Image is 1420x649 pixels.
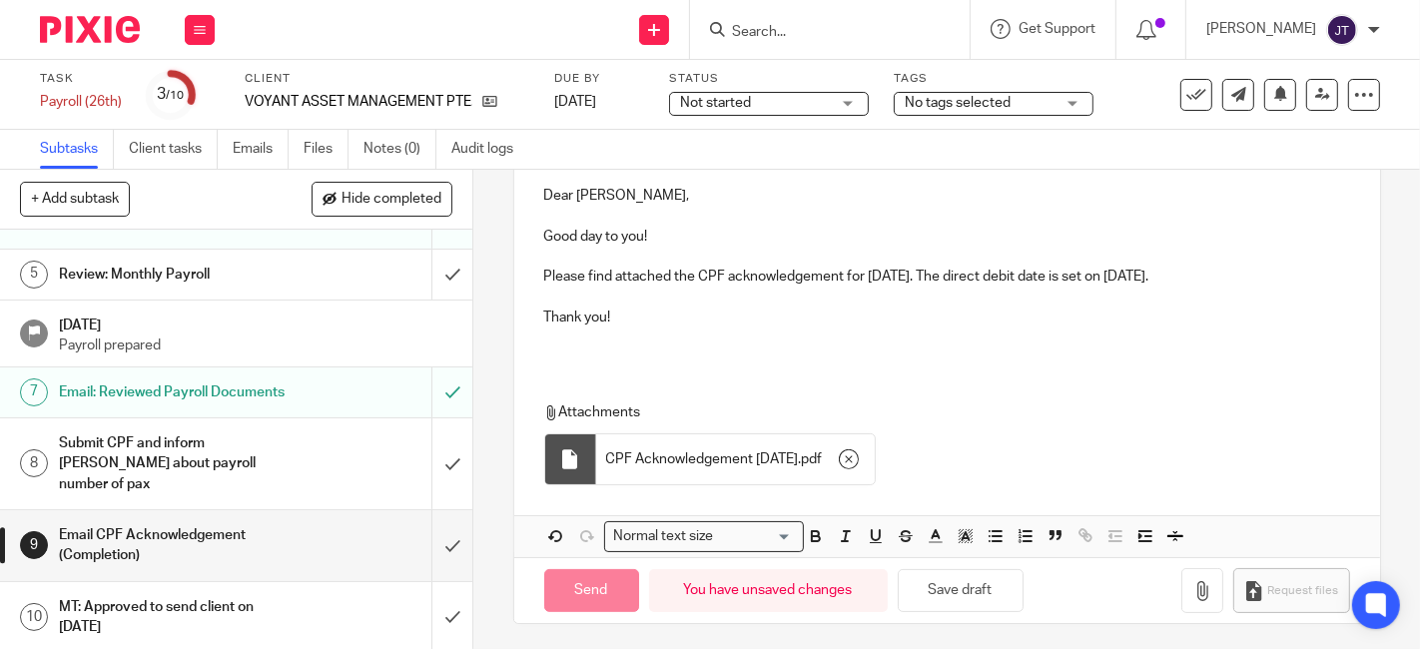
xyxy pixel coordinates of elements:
span: CPF Acknowledgement [DATE] [606,449,799,469]
div: 10 [20,603,48,631]
a: Notes (0) [363,130,436,169]
p: Please find attached the CPF acknowledgement for [DATE]. The direct debit date is set on [DATE]. [544,267,1350,287]
span: [DATE] [554,95,596,109]
img: Pixie [40,16,140,43]
p: Dear [PERSON_NAME], [544,186,1350,206]
div: You have unsaved changes [649,569,888,612]
span: No tags selected [905,96,1011,110]
div: Payroll (26th) [40,92,122,112]
div: 5 [20,261,48,289]
div: 8 [20,449,48,477]
input: Send [544,569,639,612]
label: Status [669,71,869,87]
button: + Add subtask [20,182,130,216]
div: 3 [158,83,185,106]
h1: Review: Monthly Payroll [59,260,295,290]
p: Good day to you! [544,227,1350,247]
h1: Submit CPF and inform [PERSON_NAME] about payroll number of pax [59,428,295,499]
h1: [DATE] [59,311,452,335]
label: Due by [554,71,644,87]
button: Save draft [898,569,1024,612]
h1: MT: Approved to send client on [DATE] [59,592,295,643]
a: Files [304,130,349,169]
small: /10 [167,90,185,101]
a: Subtasks [40,130,114,169]
span: Request files [1268,583,1339,599]
label: Client [245,71,529,87]
p: VOYANT ASSET MANAGEMENT PTE. LTD. [245,92,472,112]
p: Payroll prepared [59,335,452,355]
a: Client tasks [129,130,218,169]
img: svg%3E [1326,14,1358,46]
label: Task [40,71,122,87]
span: Normal text size [609,526,718,547]
div: 7 [20,378,48,406]
p: Attachments [544,402,1338,422]
a: Audit logs [451,130,528,169]
a: Emails [233,130,289,169]
label: Tags [894,71,1093,87]
div: Search for option [604,521,804,552]
span: pdf [802,449,823,469]
span: Get Support [1019,22,1095,36]
input: Search [730,24,910,42]
p: [PERSON_NAME] [1206,19,1316,39]
h1: Email CPF Acknowledgement (Completion) [59,520,295,571]
div: . [596,434,875,484]
h1: Email: Reviewed Payroll Documents [59,377,295,407]
button: Request files [1233,568,1349,613]
span: Hide completed [342,192,441,208]
button: Hide completed [312,182,452,216]
p: Thank you! [544,308,1350,327]
span: Not started [680,96,751,110]
div: 9 [20,531,48,559]
input: Search for option [719,526,791,547]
